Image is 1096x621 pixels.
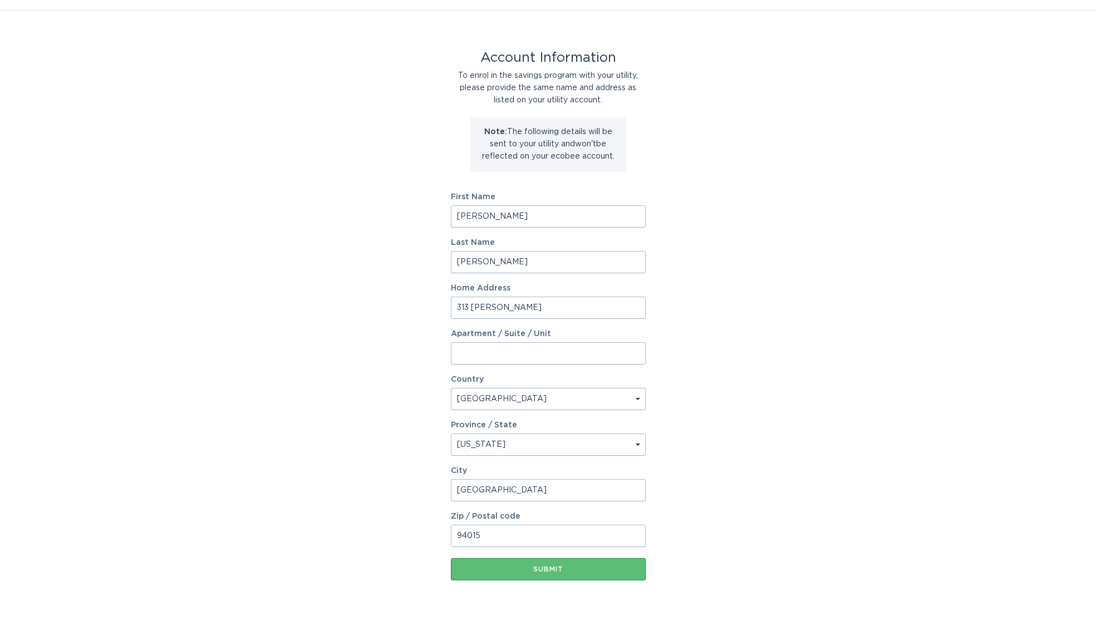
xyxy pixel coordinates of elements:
label: Home Address [451,284,646,292]
label: Country [451,376,484,383]
label: First Name [451,193,646,201]
label: Province / State [451,421,517,429]
strong: Note: [484,128,507,136]
div: Account Information [451,52,646,64]
label: Zip / Postal code [451,512,646,520]
p: The following details will be sent to your utility and won't be reflected on your ecobee account. [479,126,618,162]
div: To enrol in the savings program with your utility, please provide the same name and address as li... [451,70,646,106]
div: Submit [456,566,640,573]
button: Submit [451,558,646,580]
label: Last Name [451,239,646,247]
label: Apartment / Suite / Unit [451,330,646,338]
label: City [451,467,646,475]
